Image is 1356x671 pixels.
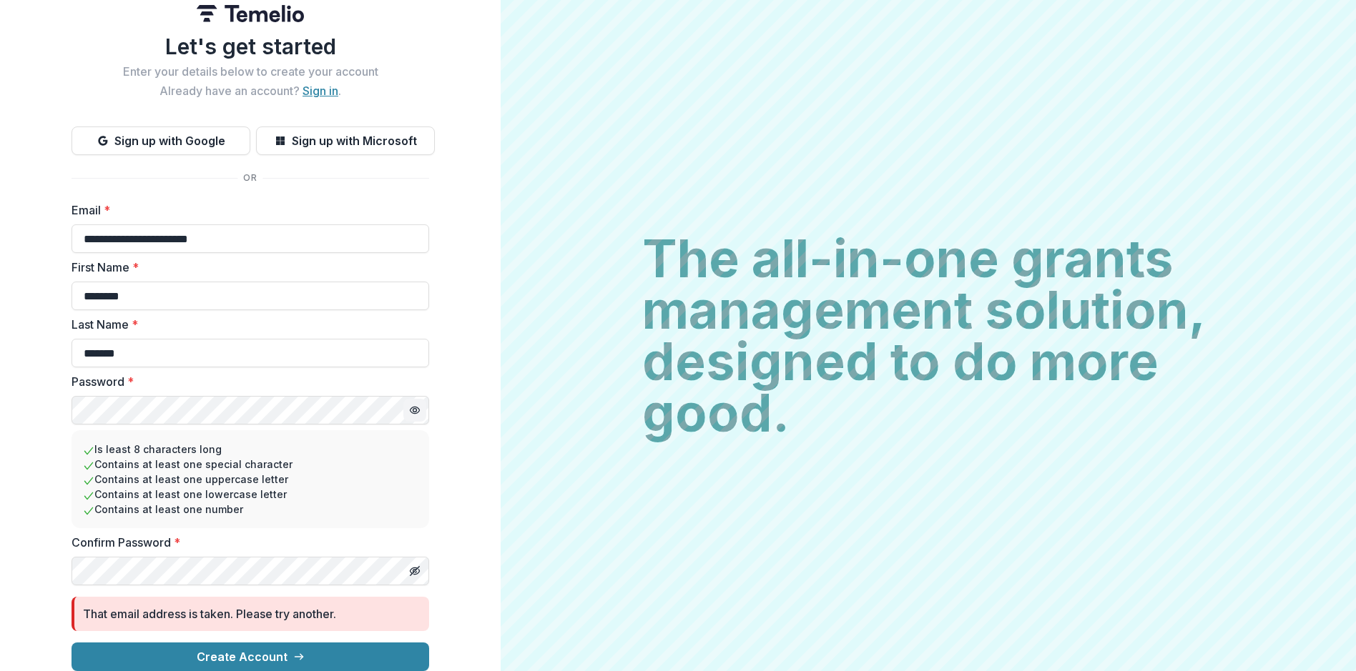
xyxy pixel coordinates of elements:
[403,560,426,582] button: Toggle password visibility
[72,34,429,59] h1: Let's get started
[72,373,421,390] label: Password
[83,502,418,517] li: Contains at least one number
[83,605,336,622] div: That email address is taken. Please try another.
[403,399,426,422] button: Toggle password visibility
[72,202,421,219] label: Email
[83,472,418,487] li: Contains at least one uppercase letter
[72,316,421,333] label: Last Name
[83,487,418,502] li: Contains at least one lowercase letter
[83,442,418,457] li: Is least 8 characters long
[197,5,304,22] img: Temelio
[303,84,338,98] a: Sign in
[72,65,429,79] h2: Enter your details below to create your account
[83,457,418,472] li: Contains at least one special character
[72,126,250,155] button: Sign up with Google
[72,642,429,671] button: Create Account
[256,126,435,155] button: Sign up with Microsoft
[72,259,421,276] label: First Name
[72,534,421,551] label: Confirm Password
[72,84,429,98] h2: Already have an account? .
